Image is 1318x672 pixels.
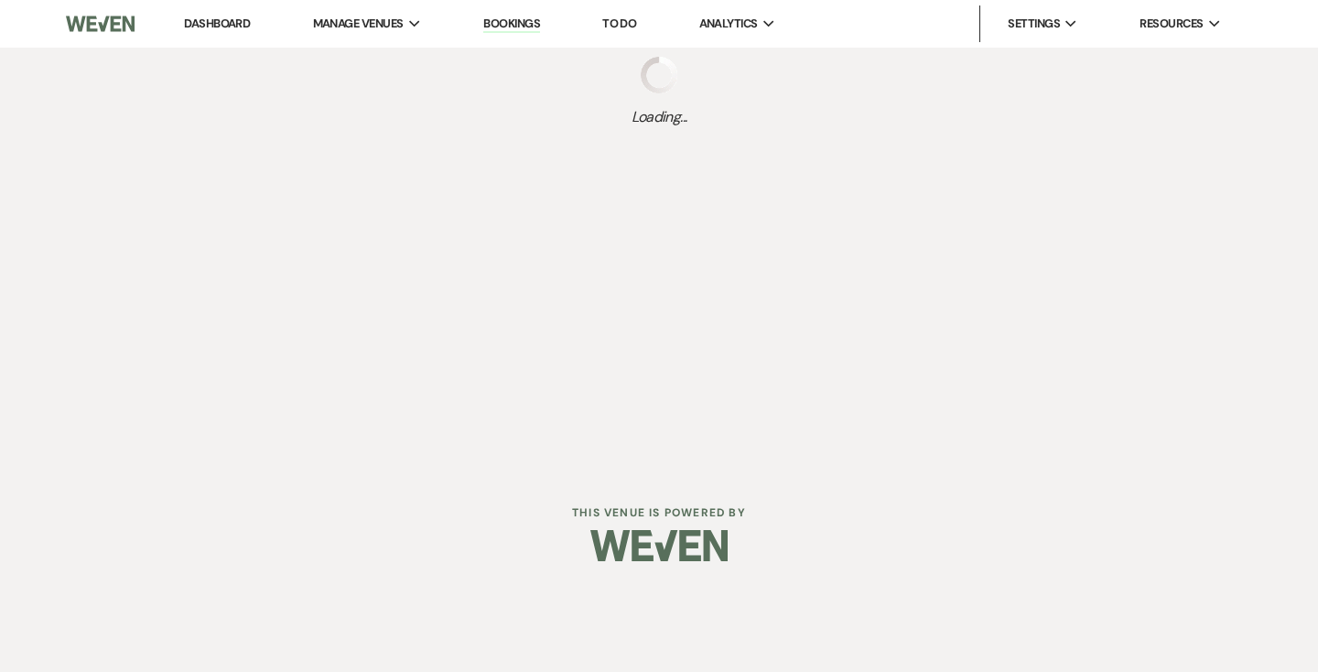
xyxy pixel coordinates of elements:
span: Resources [1140,15,1203,33]
a: Dashboard [184,16,250,31]
a: To Do [602,16,636,31]
span: Settings [1008,15,1060,33]
img: Weven Logo [590,514,728,578]
img: loading spinner [641,57,677,93]
span: Analytics [699,15,758,33]
span: Loading... [632,106,687,128]
a: Bookings [483,16,540,33]
img: Weven Logo [66,5,135,43]
span: Manage Venues [313,15,404,33]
